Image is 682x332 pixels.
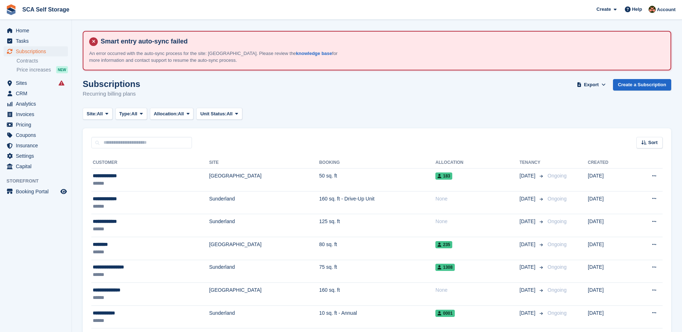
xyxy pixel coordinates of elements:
span: Tasks [16,36,59,46]
span: Ongoing [548,218,567,224]
div: None [435,218,519,225]
span: Booking Portal [16,186,59,197]
h4: Smart entry auto-sync failed [98,37,665,46]
td: 75 sq. ft [319,260,436,283]
td: [GEOGRAPHIC_DATA] [209,283,319,306]
a: menu [4,88,68,98]
span: [DATE] [519,172,537,180]
a: Preview store [59,187,68,196]
h1: Subscriptions [83,79,140,89]
th: Created [588,157,631,169]
span: Capital [16,161,59,171]
td: 160 sq. ft - Drive-Up Unit [319,191,436,214]
span: [DATE] [519,309,537,317]
td: Sunderland [209,214,319,237]
span: [DATE] [519,195,537,203]
a: menu [4,109,68,119]
span: All [226,110,233,117]
th: Customer [91,157,209,169]
span: All [131,110,137,117]
button: Site: All [83,108,113,120]
span: Allocation: [154,110,178,117]
a: Create a Subscription [613,79,671,91]
th: Allocation [435,157,519,169]
span: [DATE] [519,263,537,271]
a: Contracts [17,57,68,64]
div: None [435,286,519,294]
a: menu [4,140,68,151]
td: [DATE] [588,305,631,328]
td: [DATE] [588,214,631,237]
span: Pricing [16,120,59,130]
span: [DATE] [519,286,537,294]
button: Allocation: All [150,108,194,120]
td: [DATE] [588,191,631,214]
th: Booking [319,157,436,169]
span: Subscriptions [16,46,59,56]
td: [DATE] [588,237,631,260]
p: An error occurred with the auto-sync process for the site: [GEOGRAPHIC_DATA]. Please review the f... [89,50,341,64]
span: Ongoing [548,264,567,270]
td: [GEOGRAPHIC_DATA] [209,169,319,192]
a: menu [4,151,68,161]
td: Sunderland [209,305,319,328]
td: 80 sq. ft [319,237,436,260]
div: None [435,195,519,203]
span: Coupons [16,130,59,140]
span: Price increases [17,66,51,73]
a: menu [4,130,68,140]
img: Sarah Race [649,6,656,13]
button: Unit Status: All [196,108,242,120]
a: Price increases NEW [17,66,68,74]
i: Smart entry sync failures have occurred [59,80,64,86]
span: Ongoing [548,196,567,202]
span: Sort [648,139,658,146]
span: Unit Status: [200,110,226,117]
span: Invoices [16,109,59,119]
span: Home [16,26,59,36]
td: [DATE] [588,260,631,283]
span: Analytics [16,99,59,109]
th: Tenancy [519,157,545,169]
th: Site [209,157,319,169]
a: menu [4,186,68,197]
span: Ongoing [548,173,567,179]
span: Storefront [6,177,72,185]
span: Ongoing [548,310,567,316]
a: menu [4,36,68,46]
span: 0001 [435,310,455,317]
span: Account [657,6,676,13]
a: menu [4,99,68,109]
a: menu [4,161,68,171]
div: NEW [56,66,68,73]
span: Site: [87,110,97,117]
span: 1308 [435,264,455,271]
span: CRM [16,88,59,98]
span: Export [584,81,599,88]
span: [DATE] [519,218,537,225]
span: Help [632,6,642,13]
span: All [178,110,184,117]
td: 10 sq. ft - Annual [319,305,436,328]
span: Ongoing [548,287,567,293]
button: Type: All [115,108,147,120]
p: Recurring billing plans [83,90,140,98]
span: Sites [16,78,59,88]
img: stora-icon-8386f47178a22dfd0bd8f6a31ec36ba5ce8667c1dd55bd0f319d3a0aa187defe.svg [6,4,17,15]
a: menu [4,26,68,36]
button: Export [576,79,607,91]
span: All [97,110,103,117]
span: Settings [16,151,59,161]
span: 235 [435,241,452,248]
td: Sunderland [209,260,319,283]
td: [DATE] [588,283,631,306]
span: Ongoing [548,241,567,247]
span: Create [596,6,611,13]
a: knowledge base [296,51,332,56]
span: Insurance [16,140,59,151]
a: menu [4,46,68,56]
td: 160 sq. ft [319,283,436,306]
span: 183 [435,172,452,180]
td: [GEOGRAPHIC_DATA] [209,237,319,260]
td: 50 sq. ft [319,169,436,192]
